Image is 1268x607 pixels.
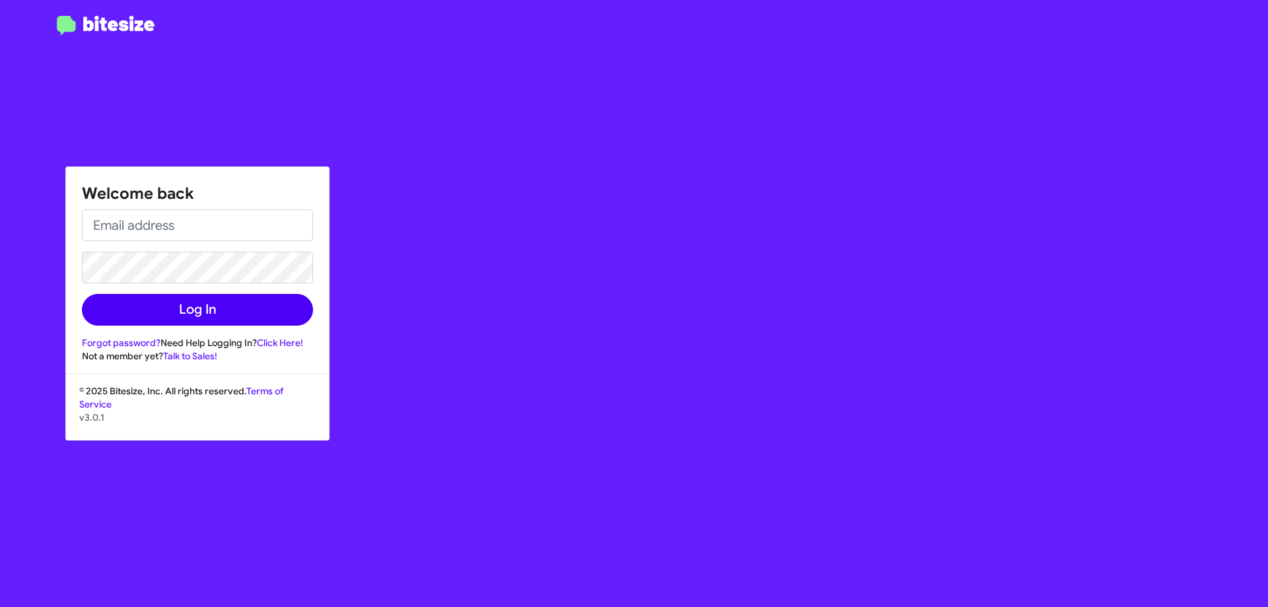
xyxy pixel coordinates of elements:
[82,294,313,326] button: Log In
[82,183,313,204] h1: Welcome back
[82,349,313,363] div: Not a member yet?
[257,337,303,349] a: Click Here!
[163,350,217,362] a: Talk to Sales!
[82,337,160,349] a: Forgot password?
[82,336,313,349] div: Need Help Logging In?
[82,209,313,241] input: Email address
[66,384,329,440] div: © 2025 Bitesize, Inc. All rights reserved.
[79,411,316,424] p: v3.0.1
